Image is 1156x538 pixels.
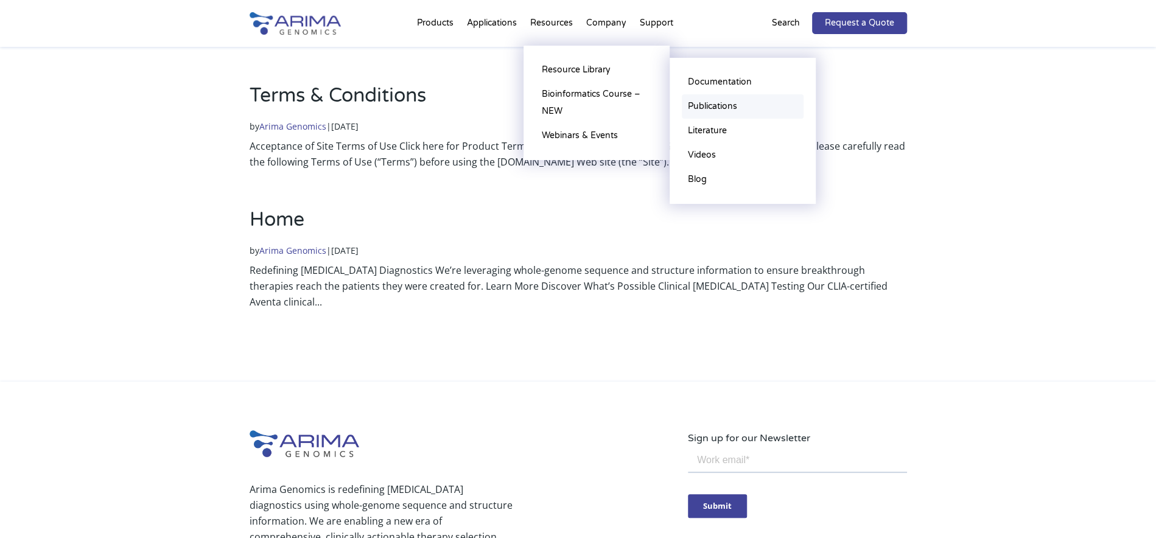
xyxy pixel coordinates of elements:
[682,119,804,143] a: Literature
[331,121,359,132] span: [DATE]
[682,94,804,119] a: Publications
[682,167,804,192] a: Blog
[331,245,359,256] span: [DATE]
[812,12,907,34] a: Request a Quote
[259,245,326,256] a: Arima Genomics
[250,82,907,170] article: Acceptance of Site Terms of Use Click here for Product Terms and ConditionsClick here for Service...
[250,84,426,107] a: Terms & Conditions
[259,121,326,132] a: Arima Genomics
[536,124,657,148] a: Webinars & Events
[250,119,907,134] p: by |
[250,243,907,259] p: by |
[688,446,907,525] iframe: Form 0
[682,143,804,167] a: Videos
[1095,480,1156,538] iframe: Chat Widget
[536,82,657,124] a: Bioinformatics Course – NEW
[250,430,359,457] img: Arima-Genomics-logo
[688,430,907,446] p: Sign up for our Newsletter
[682,70,804,94] a: Documentation
[250,208,304,231] a: Home
[536,58,657,82] a: Resource Library
[250,206,907,310] article: Redefining [MEDICAL_DATA] Diagnostics We’re leveraging whole-genome sequence and structure inform...
[250,12,341,35] img: Arima-Genomics-logo
[772,15,800,31] p: Search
